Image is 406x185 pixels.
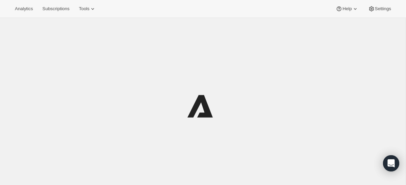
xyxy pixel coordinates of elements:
[11,4,37,14] button: Analytics
[332,4,362,14] button: Help
[383,155,399,171] div: Open Intercom Messenger
[38,4,73,14] button: Subscriptions
[75,4,100,14] button: Tools
[375,6,391,12] span: Settings
[15,6,33,12] span: Analytics
[42,6,69,12] span: Subscriptions
[364,4,395,14] button: Settings
[342,6,352,12] span: Help
[79,6,89,12] span: Tools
